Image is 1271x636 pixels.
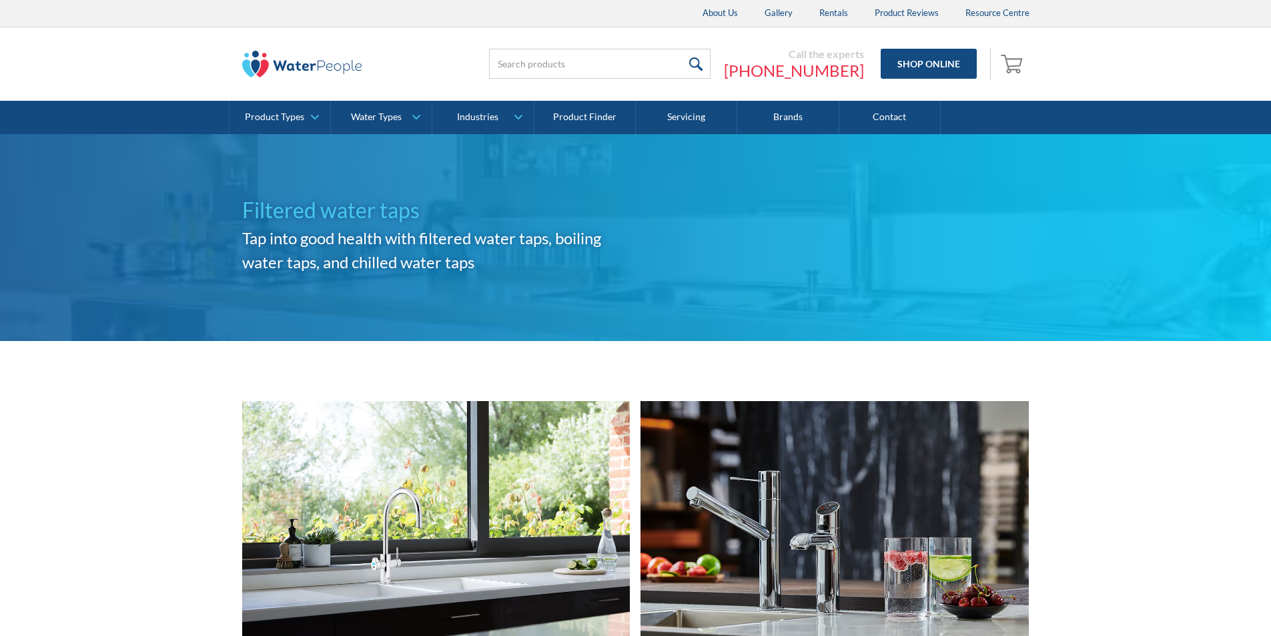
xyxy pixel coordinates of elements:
a: Industries [432,101,533,134]
div: Water Types [351,111,402,123]
a: Servicing [636,101,737,134]
div: Product Types [245,111,304,123]
a: [PHONE_NUMBER] [724,61,864,81]
a: Open empty cart [997,48,1029,80]
a: Water Types [331,101,432,134]
h2: Tap into good health with filtered water taps, boiling water taps, and chilled water taps [242,226,636,274]
div: Call the experts [724,47,864,61]
a: Product Types [230,101,330,134]
img: The Water People [242,51,362,77]
a: Shop Online [881,49,977,79]
a: Brands [737,101,839,134]
img: shopping cart [1001,53,1026,74]
a: Contact [839,101,941,134]
input: Search products [489,49,711,79]
h1: Filtered water taps [242,194,636,226]
div: Industries [457,111,498,123]
a: Product Finder [534,101,636,134]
